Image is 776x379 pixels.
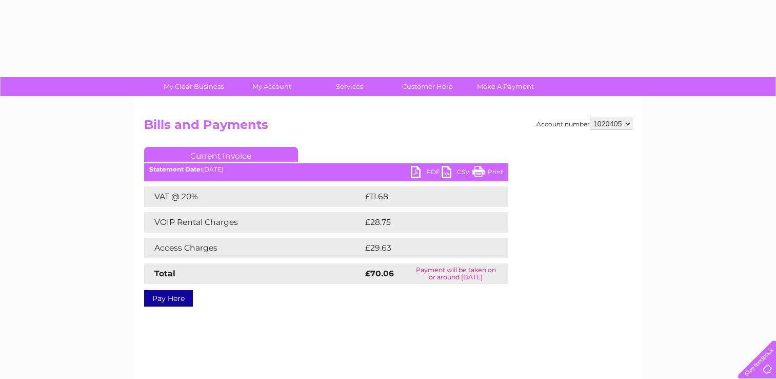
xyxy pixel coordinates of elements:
div: [DATE] [144,166,508,173]
a: CSV [442,166,472,181]
div: Account number [536,118,632,130]
a: Pay Here [144,290,193,307]
a: My Clear Business [151,77,236,96]
td: £29.63 [363,238,488,258]
a: Services [307,77,392,96]
td: Payment will be taken on or around [DATE] [404,263,508,284]
td: £28.75 [363,212,487,233]
td: Access Charges [144,238,363,258]
td: VAT @ 20% [144,186,363,207]
td: VOIP Rental Charges [144,212,363,233]
a: PDF [411,166,442,181]
a: Customer Help [385,77,470,96]
strong: £70.06 [365,269,394,278]
td: £11.68 [363,186,486,207]
strong: Total [154,269,175,278]
a: Make A Payment [463,77,548,96]
a: Print [472,166,503,181]
a: Current Invoice [144,147,298,162]
a: My Account [229,77,314,96]
h2: Bills and Payments [144,118,632,137]
b: Statement Date: [149,165,202,173]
